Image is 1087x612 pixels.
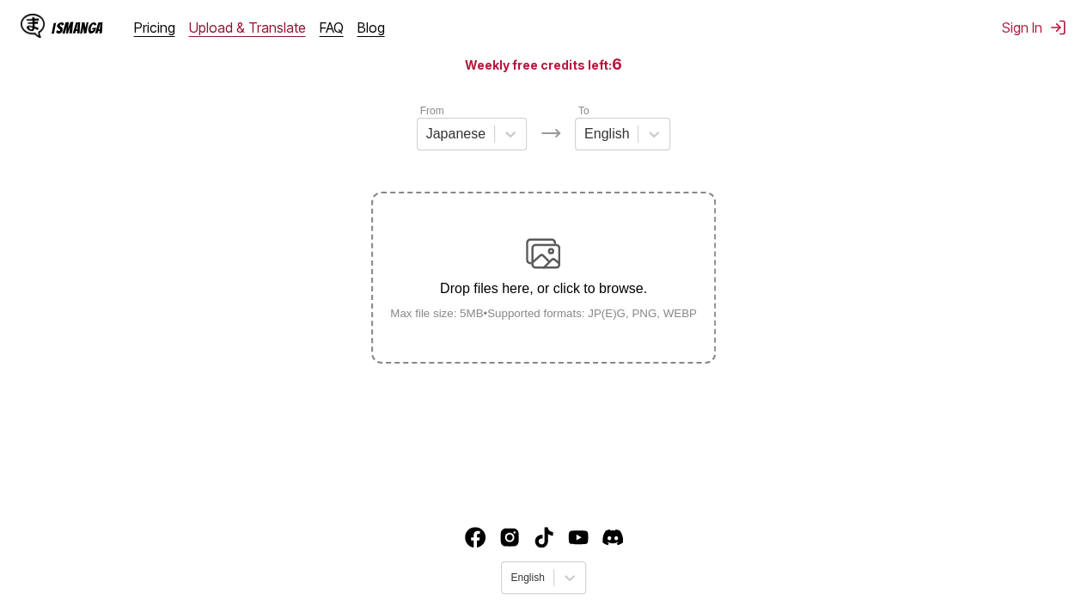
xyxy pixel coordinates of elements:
[465,527,485,548] img: IsManga Facebook
[534,527,554,548] img: IsManga TikTok
[568,527,589,548] img: IsManga YouTube
[420,105,444,117] label: From
[376,281,711,297] p: Drop files here, or click to browse.
[134,19,175,36] a: Pricing
[602,527,623,548] img: IsManga Discord
[21,14,134,41] a: IsManga LogoIsManga
[1002,19,1066,36] button: Sign In
[499,527,520,548] a: Instagram
[612,55,622,73] span: 6
[52,20,103,36] div: IsManga
[357,19,385,36] a: Blog
[189,19,306,36] a: Upload & Translate
[1049,19,1066,36] img: Sign out
[568,527,589,548] a: Youtube
[320,19,344,36] a: FAQ
[21,14,45,38] img: IsManga Logo
[540,123,561,144] img: Languages icon
[510,572,513,584] input: Select language
[602,527,623,548] a: Discord
[376,307,711,320] small: Max file size: 5MB • Supported formats: JP(E)G, PNG, WEBP
[578,105,589,117] label: To
[499,527,520,548] img: IsManga Instagram
[534,527,554,548] a: TikTok
[465,527,485,548] a: Facebook
[41,53,1046,75] h3: Weekly free credits left:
